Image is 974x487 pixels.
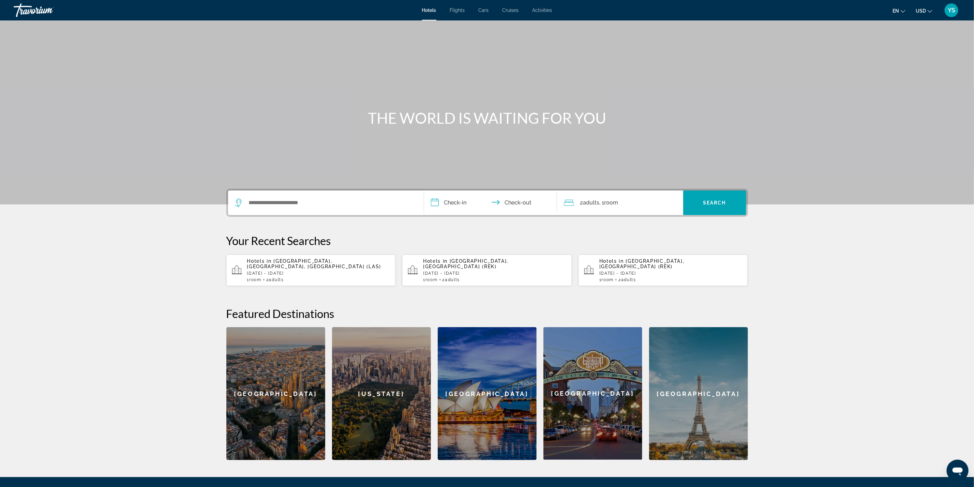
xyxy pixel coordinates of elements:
[423,277,437,282] span: 1
[599,258,624,264] span: Hotels in
[247,277,261,282] span: 1
[583,199,600,206] span: Adults
[226,307,748,320] h2: Featured Destinations
[621,277,636,282] span: Adults
[359,109,615,127] h1: THE WORLD IS WAITING FOR YOU
[266,277,284,282] span: 2
[450,7,465,13] a: Flights
[602,277,614,282] span: Room
[402,254,572,286] button: Hotels in [GEOGRAPHIC_DATA], [GEOGRAPHIC_DATA] (REK)[DATE] - [DATE]1Room2Adults
[332,327,431,460] a: [US_STATE]
[599,271,743,276] p: [DATE] - [DATE]
[423,271,566,276] p: [DATE] - [DATE]
[600,198,618,208] span: , 1
[599,277,614,282] span: 1
[543,327,642,460] a: [GEOGRAPHIC_DATA]
[249,277,261,282] span: Room
[503,7,519,13] a: Cruises
[14,1,82,19] a: Travorium
[423,258,448,264] span: Hotels in
[916,6,932,16] button: Change currency
[947,460,969,482] iframe: Button to launch messaging window
[618,277,636,282] span: 2
[226,234,748,247] p: Your Recent Searches
[599,258,685,269] span: [GEOGRAPHIC_DATA], [GEOGRAPHIC_DATA] (REK)
[479,7,489,13] a: Cars
[580,198,600,208] span: 2
[649,327,748,460] a: [GEOGRAPHIC_DATA]
[226,254,396,286] button: Hotels in [GEOGRAPHIC_DATA], [GEOGRAPHIC_DATA], [GEOGRAPHIC_DATA] (LAS)[DATE] - [DATE]1Room2Adults
[422,7,436,13] a: Hotels
[424,191,557,215] button: Check in and out dates
[557,191,683,215] button: Travelers: 2 adults, 0 children
[438,327,537,460] a: [GEOGRAPHIC_DATA]
[247,258,272,264] span: Hotels in
[423,258,508,269] span: [GEOGRAPHIC_DATA], [GEOGRAPHIC_DATA] (REK)
[269,277,284,282] span: Adults
[579,254,748,286] button: Hotels in [GEOGRAPHIC_DATA], [GEOGRAPHIC_DATA] (REK)[DATE] - [DATE]1Room2Adults
[893,8,899,14] span: en
[228,191,746,215] div: Search widget
[445,277,460,282] span: Adults
[247,258,381,269] span: [GEOGRAPHIC_DATA], [GEOGRAPHIC_DATA], [GEOGRAPHIC_DATA] (LAS)
[916,8,926,14] span: USD
[226,327,325,460] a: [GEOGRAPHIC_DATA]
[683,191,746,215] button: Search
[533,7,552,13] a: Activities
[893,6,905,16] button: Change language
[703,200,726,206] span: Search
[948,7,955,14] span: YS
[247,271,390,276] p: [DATE] - [DATE]
[604,199,618,206] span: Room
[443,277,460,282] span: 2
[425,277,438,282] span: Room
[943,3,960,17] button: User Menu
